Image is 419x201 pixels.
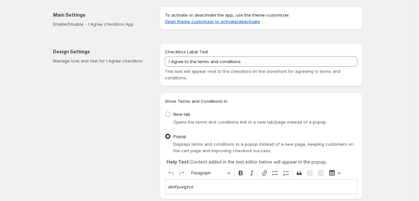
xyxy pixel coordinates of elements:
[188,168,233,178] button: Paragraph, Heading
[191,169,225,177] span: Paragraph
[53,48,149,55] h2: Design Settings
[166,159,356,165] p: Content added in the text editor below will appear in the popup.
[165,12,357,25] p: To activate or deactivate the app, use the theme customizer.
[53,12,149,18] h2: Main Settings
[173,134,186,139] span: Popup
[165,99,227,104] span: Show Terms and Conditions in
[165,179,357,194] div: Editor editing area: main. Press Alt+0 for help.
[165,167,357,179] div: Editor toolbar
[173,112,190,117] span: New tab
[173,141,354,153] span: Displays terms and conditions in a popup instead of a new page, keeping customers on the cart pag...
[165,49,208,54] span: Checkbox Label Text
[53,58,149,64] p: Manage look and feel for I Agree checkbox
[173,119,327,125] span: Opens the terms and conditions link in a new tab/page instead of a popup.
[166,159,190,165] strong: Help Text:
[165,69,340,80] span: This text will appear next to the checkbox on the storefront for agreeing to terms and conditions.
[168,183,354,190] p: ukvfyuvg;h;o
[53,21,149,27] p: Enable/Disable - I Agree checkbox App
[165,19,260,24] a: Open theme customizer to activate/deactivate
